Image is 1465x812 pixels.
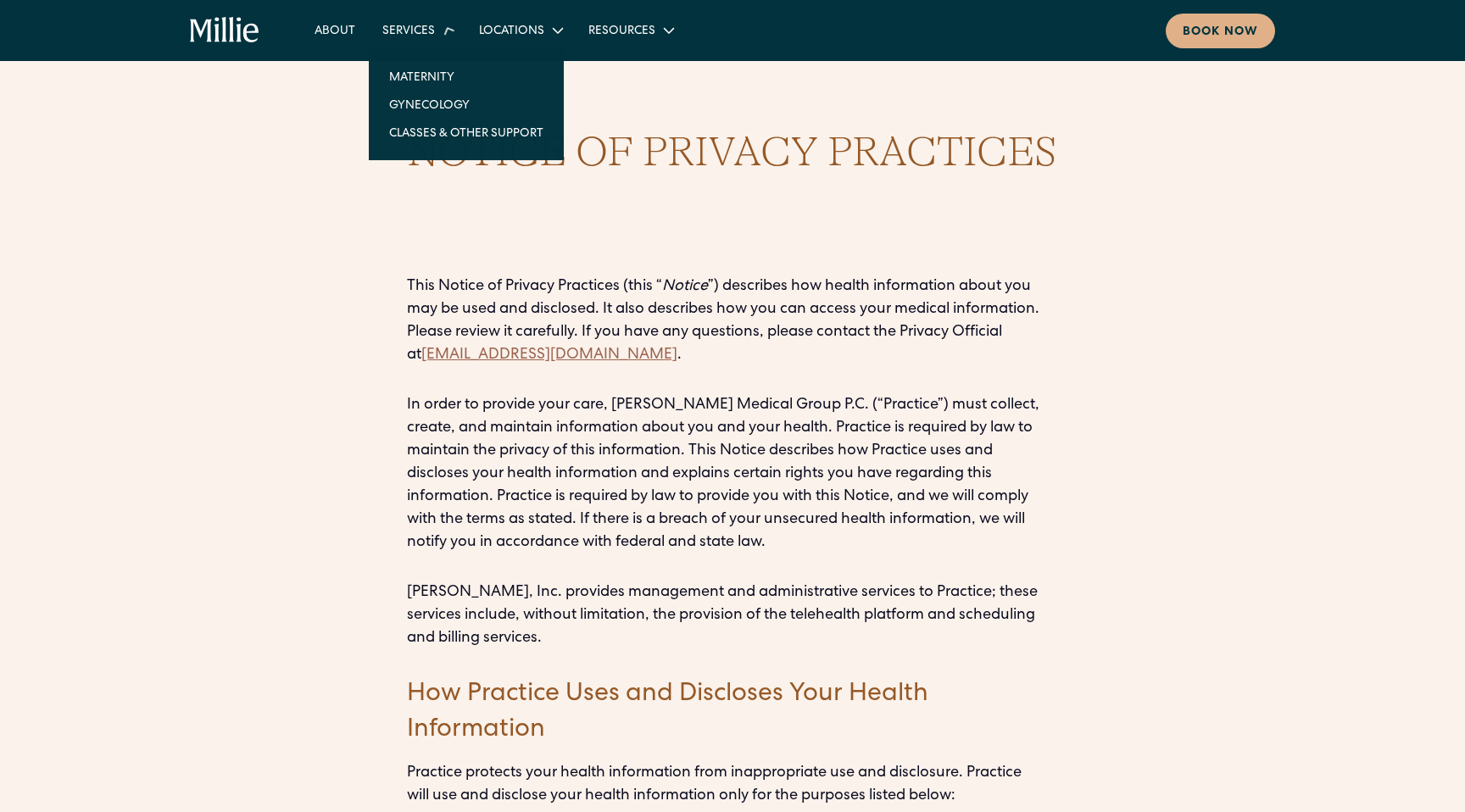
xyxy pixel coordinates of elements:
p: In order to provide your care, [PERSON_NAME] Medical Group P.C. (“Practice”) must collect, create... [407,394,1058,554]
div: Resources [588,23,655,41]
h4: How Practice Uses and Discloses Your Health Information [407,677,1058,748]
p: Practice protects your health information from inappropriate use and disclosure. Practice will us... [407,762,1058,808]
div: Locations [479,23,544,41]
a: [EMAIL_ADDRESS][DOMAIN_NAME] [421,348,677,363]
a: About [301,16,369,44]
a: Classes & Other Support [376,119,557,147]
p: This Notice of Privacy Practices (this “ ”) describes how health information about you may be use... [407,275,1058,367]
div: Services [382,23,435,41]
em: Notice [662,279,708,294]
nav: Services [369,49,564,160]
a: Maternity [376,63,557,91]
div: Services [369,16,465,44]
p: [PERSON_NAME], Inc. provides management and administrative services to Practice; these services i... [407,581,1058,650]
a: home [190,17,260,44]
h1: NOTICE OF PRIVACY PRACTICES [407,125,1058,181]
div: Book now [1183,24,1258,42]
a: Gynecology [376,91,557,119]
div: Resources [575,16,686,44]
a: Book now [1166,14,1275,48]
div: Locations [465,16,575,44]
